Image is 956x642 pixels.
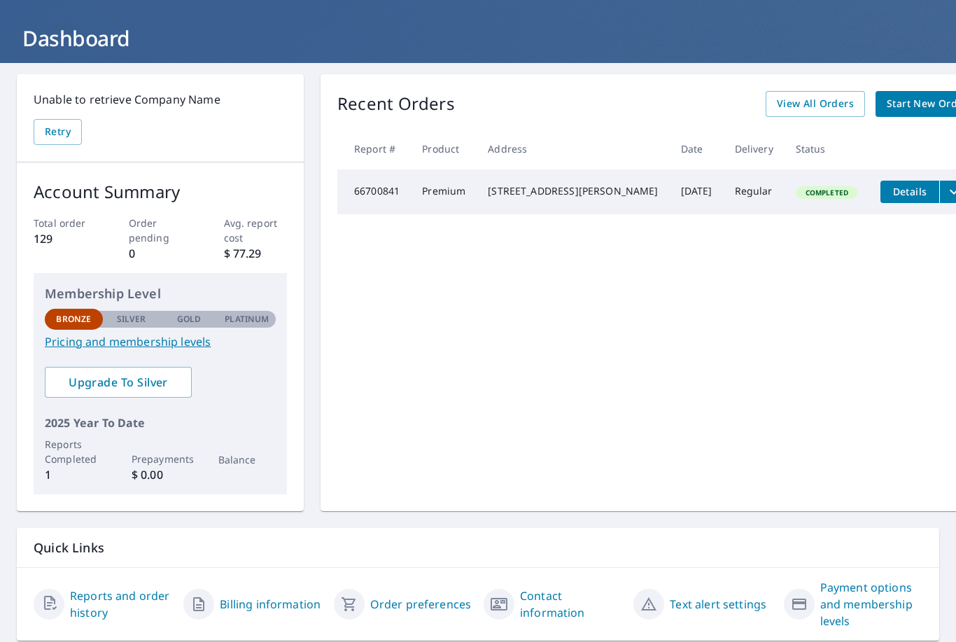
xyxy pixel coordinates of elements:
[220,596,321,613] a: Billing information
[224,216,288,245] p: Avg. report cost
[45,367,192,398] a: Upgrade To Silver
[45,437,103,466] p: Reports Completed
[34,216,97,230] p: Total order
[45,466,103,483] p: 1
[370,596,472,613] a: Order preferences
[411,169,477,214] td: Premium
[132,466,190,483] p: $ 0.00
[34,179,287,204] p: Account Summary
[45,414,276,431] p: 2025 Year To Date
[45,333,276,350] a: Pricing and membership levels
[225,313,269,326] p: Platinum
[820,579,922,629] a: Payment options and membership levels
[129,216,192,245] p: Order pending
[777,95,854,113] span: View All Orders
[177,313,201,326] p: Gold
[724,169,785,214] td: Regular
[488,184,658,198] div: [STREET_ADDRESS][PERSON_NAME]
[129,245,192,262] p: 0
[34,119,82,145] button: Retry
[45,123,71,141] span: Retry
[132,452,190,466] p: Prepayments
[477,128,669,169] th: Address
[880,181,939,203] button: detailsBtn-66700841
[17,24,939,53] h1: Dashboard
[34,230,97,247] p: 129
[34,91,287,108] p: Unable to retrieve Company Name
[70,587,172,621] a: Reports and order history
[117,313,146,326] p: Silver
[337,128,411,169] th: Report #
[766,91,865,117] a: View All Orders
[520,587,622,621] a: Contact information
[218,452,276,467] p: Balance
[724,128,785,169] th: Delivery
[785,128,869,169] th: Status
[670,128,724,169] th: Date
[411,128,477,169] th: Product
[45,284,276,303] p: Membership Level
[337,169,411,214] td: 66700841
[56,313,91,326] p: Bronze
[797,188,857,197] span: Completed
[889,185,931,198] span: Details
[224,245,288,262] p: $ 77.29
[670,169,724,214] td: [DATE]
[34,539,922,557] p: Quick Links
[670,596,766,613] a: Text alert settings
[56,375,181,390] span: Upgrade To Silver
[337,91,455,117] p: Recent Orders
